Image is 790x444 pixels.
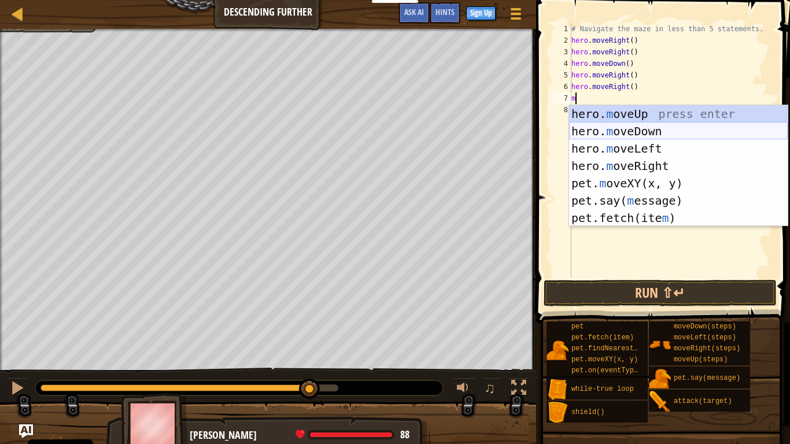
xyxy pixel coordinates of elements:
span: ♫ [484,379,496,397]
img: portrait.png [649,391,671,413]
img: portrait.png [649,368,671,390]
button: ♫ [482,378,501,401]
span: 88 [400,427,409,442]
img: portrait.png [547,402,568,424]
div: 6 [552,81,571,92]
button: Ask AI [19,424,33,438]
span: attack(target) [674,397,732,405]
button: Sign Up [466,6,496,20]
img: portrait.png [547,379,568,401]
span: pet.say(message) [674,374,740,382]
span: pet.findNearestByType(type) [571,345,684,353]
div: 3 [552,46,571,58]
div: 5 [552,69,571,81]
span: Hints [435,6,455,17]
span: moveRight(steps) [674,345,740,353]
div: 2 [552,35,571,46]
span: shield() [571,408,605,416]
button: Ctrl + P: Pause [6,378,29,401]
div: 7 [552,92,571,104]
button: Show game menu [501,2,530,29]
span: pet.fetch(item) [571,334,634,342]
span: pet.moveXY(x, y) [571,356,638,364]
span: moveUp(steps) [674,356,728,364]
button: Ask AI [398,2,430,24]
img: portrait.png [547,339,568,361]
span: pet [571,323,584,331]
div: health: 88 / 88 [296,430,409,440]
div: 8 [552,104,571,116]
span: while-true loop [571,385,634,393]
span: moveLeft(steps) [674,334,736,342]
span: Ask AI [404,6,424,17]
div: 4 [552,58,571,69]
span: pet.on(eventType, handler) [571,367,680,375]
button: Adjust volume [453,378,476,401]
div: 1 [552,23,571,35]
button: Toggle fullscreen [507,378,530,401]
img: portrait.png [649,334,671,356]
div: [PERSON_NAME] [190,428,418,443]
button: Run ⇧↵ [544,280,777,306]
span: moveDown(steps) [674,323,736,331]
